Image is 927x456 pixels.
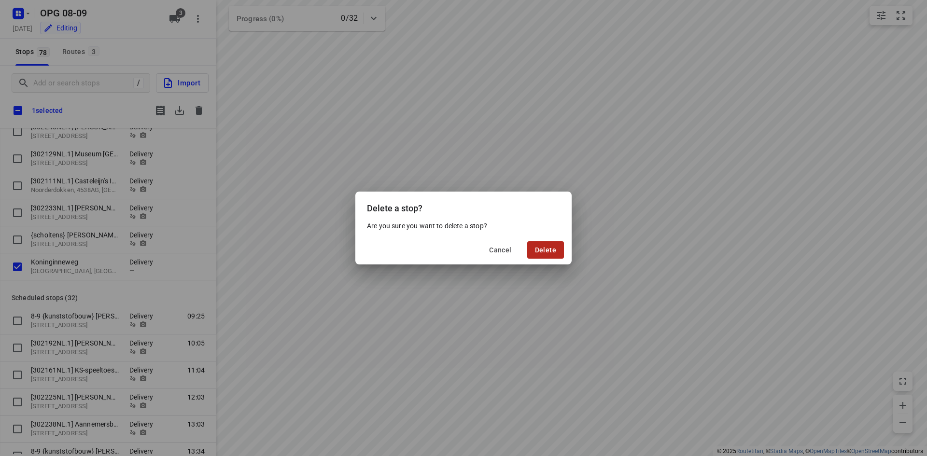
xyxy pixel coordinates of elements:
button: Delete [527,241,564,259]
span: Delete [535,246,556,254]
span: Cancel [489,246,511,254]
p: Are you sure you want to delete a stop? [367,221,560,231]
button: Cancel [481,241,519,259]
div: Delete a stop? [355,192,572,221]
